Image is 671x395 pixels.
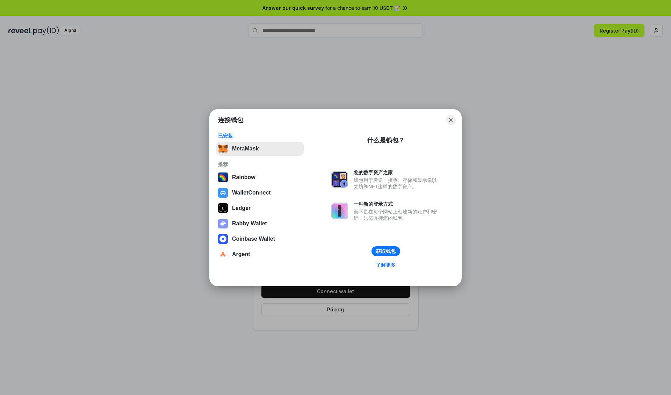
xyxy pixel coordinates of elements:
[218,203,228,213] img: svg+xml,%3Csvg%20xmlns%3D%22http%3A%2F%2Fwww.w3.org%2F2000%2Fsvg%22%20width%3D%2228%22%20height%3...
[216,186,304,200] button: WalletConnect
[218,161,302,168] div: 推荐
[216,232,304,246] button: Coinbase Wallet
[367,136,405,144] div: 什么是钱包？
[232,205,251,211] div: Ledger
[216,170,304,184] button: Rainbow
[232,236,275,242] div: Coinbase Wallet
[446,115,456,125] button: Close
[376,248,396,254] div: 获取钱包
[218,172,228,182] img: svg+xml,%3Csvg%20width%3D%22120%22%20height%3D%22120%22%20viewBox%3D%220%200%20120%20120%22%20fil...
[218,249,228,259] img: svg+xml,%3Csvg%20width%3D%2228%22%20height%3D%2228%22%20viewBox%3D%220%200%2028%2028%22%20fill%3D...
[216,247,304,261] button: Argent
[216,142,304,156] button: MetaMask
[218,219,228,228] img: svg+xml,%3Csvg%20xmlns%3D%22http%3A%2F%2Fwww.w3.org%2F2000%2Fsvg%22%20fill%3D%22none%22%20viewBox...
[371,246,400,256] button: 获取钱包
[216,217,304,231] button: Rabby Wallet
[376,262,396,268] div: 了解更多
[218,116,243,124] h1: 连接钱包
[218,234,228,244] img: svg+xml,%3Csvg%20width%3D%2228%22%20height%3D%2228%22%20viewBox%3D%220%200%2028%2028%22%20fill%3D...
[372,260,400,269] a: 了解更多
[354,201,440,207] div: 一种新的登录方式
[354,169,440,176] div: 您的数字资产之家
[232,251,250,258] div: Argent
[331,203,348,219] img: svg+xml,%3Csvg%20xmlns%3D%22http%3A%2F%2Fwww.w3.org%2F2000%2Fsvg%22%20fill%3D%22none%22%20viewBox...
[218,133,302,139] div: 已安装
[232,174,255,181] div: Rainbow
[232,190,271,196] div: WalletConnect
[216,201,304,215] button: Ledger
[218,188,228,198] img: svg+xml,%3Csvg%20width%3D%2228%22%20height%3D%2228%22%20viewBox%3D%220%200%2028%2028%22%20fill%3D...
[354,209,440,221] div: 而不是在每个网站上创建新的账户和密码，只需连接您的钱包。
[232,146,259,152] div: MetaMask
[218,144,228,154] img: svg+xml,%3Csvg%20fill%3D%22none%22%20height%3D%2233%22%20viewBox%3D%220%200%2035%2033%22%20width%...
[354,177,440,190] div: 钱包用于发送、接收、存储和显示像以太坊和NFT这样的数字资产。
[331,171,348,188] img: svg+xml,%3Csvg%20xmlns%3D%22http%3A%2F%2Fwww.w3.org%2F2000%2Fsvg%22%20fill%3D%22none%22%20viewBox...
[232,220,267,227] div: Rabby Wallet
